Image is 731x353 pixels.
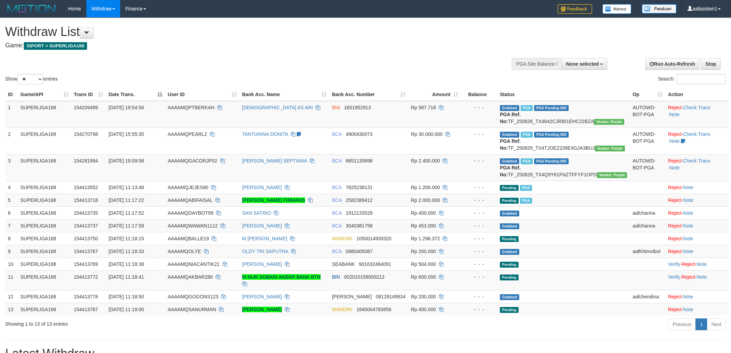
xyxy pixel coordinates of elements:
[665,270,729,290] td: · ·
[668,294,682,299] a: Reject
[242,131,288,137] a: TANTIANNA DONITA
[411,261,436,267] span: Rp 504.000
[665,128,729,154] td: · ·
[665,181,729,194] td: ·
[411,236,440,241] span: Rp 1.298.372
[645,58,700,70] a: Run Auto-Refresh
[18,101,71,128] td: SUPERLIGA168
[683,197,693,203] a: Note
[74,105,98,110] span: 154209489
[168,236,209,241] span: AAAAMQBALLE19
[500,262,519,268] span: Pending
[18,181,71,194] td: SUPERLIGA168
[566,61,599,67] span: None selected
[329,88,408,101] th: Bank Acc. Number: activate to sort column ascending
[497,88,630,101] th: Status
[74,131,98,137] span: 154270798
[411,185,440,190] span: Rp 1.200.000
[18,219,71,232] td: SUPERLIGA168
[630,154,665,181] td: AUTOWD-BOT-PGA
[464,235,494,242] div: - - -
[74,185,98,190] span: 154413552
[500,132,519,138] span: Grabbed
[500,105,519,111] span: Grabbed
[500,236,519,242] span: Pending
[168,105,215,110] span: AAAAMQPTBERKAH
[332,210,342,216] span: BCA
[670,165,680,170] a: Note
[344,105,371,110] span: Copy 1651852913 to clipboard
[500,294,519,300] span: Grabbed
[630,219,665,232] td: aafchanna
[108,210,144,216] span: [DATE] 11:17:52
[512,58,561,70] div: PGA Site Balance /
[18,206,71,219] td: SUPERLIGA168
[346,131,373,137] span: Copy 4900430073 to clipboard
[602,4,632,14] img: Button%20Memo.svg
[108,223,144,229] span: [DATE] 11:17:59
[597,172,627,178] span: Vendor URL: https://trx4.1velocity.biz
[464,293,494,300] div: - - -
[411,307,436,312] span: Rp 400.000
[5,290,18,303] td: 12
[668,223,682,229] a: Reject
[108,249,144,254] span: [DATE] 11:18:33
[683,131,710,137] a: Check Trans
[683,185,693,190] a: Note
[359,261,391,267] span: Copy 901632464091 to clipboard
[642,4,676,13] img: panduan.png
[594,119,624,125] span: Vendor URL: https://trx4.1velocity.biz
[74,223,98,229] span: 154413737
[18,258,71,270] td: SUPERLIGA168
[411,158,440,164] span: Rp 2.400.000
[668,318,696,330] a: Previous
[497,128,630,154] td: TF_250829_TX4TJOEZ239E4GJA3BUJ
[665,154,729,181] td: · ·
[665,245,729,258] td: ·
[74,274,98,280] span: 154413772
[500,165,521,177] b: PGA Ref. No:
[346,158,373,164] span: Copy 8851135898 to clipboard
[18,290,71,303] td: SUPERLIGA168
[670,112,680,117] a: Note
[5,194,18,206] td: 5
[108,261,144,267] span: [DATE] 11:18:38
[665,194,729,206] td: ·
[683,158,710,164] a: Check Trans
[683,236,693,241] a: Note
[108,197,144,203] span: [DATE] 11:17:22
[108,294,144,299] span: [DATE] 11:18:50
[108,158,144,164] span: [DATE] 19:09:58
[683,249,693,254] a: Note
[168,131,207,137] span: AAAAMQPEARL2
[630,206,665,219] td: aafchanna
[24,42,87,50] span: ISPORT > SUPERLIGA168
[168,223,218,229] span: AAAAMQWAWAN1112
[665,206,729,219] td: ·
[521,105,533,111] span: Marked by aafchhiseyha
[683,105,710,110] a: Check Trans
[500,223,519,229] span: Grabbed
[5,101,18,128] td: 1
[242,158,307,164] a: [PERSON_NAME] SEPTIANA
[411,294,436,299] span: Rp 200.000
[411,197,440,203] span: Rp 2.000.000
[74,210,98,216] span: 154413735
[5,245,18,258] td: 9
[668,131,682,137] a: Reject
[5,25,481,39] h1: Withdraw List
[242,294,282,299] a: [PERSON_NAME]
[665,219,729,232] td: ·
[74,249,98,254] span: 154413767
[346,185,373,190] span: Copy 7825238131 to clipboard
[168,197,212,203] span: AAAAMQABIFAISAL
[668,274,680,280] a: Verify
[5,219,18,232] td: 7
[108,105,144,110] span: [DATE] 19:54:56
[630,88,665,101] th: Op: activate to sort column ascending
[332,249,342,254] span: BCA
[18,154,71,181] td: SUPERLIGA168
[332,158,342,164] span: BCA
[668,307,682,312] a: Reject
[357,307,391,312] span: Copy 1840004783856 to clipboard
